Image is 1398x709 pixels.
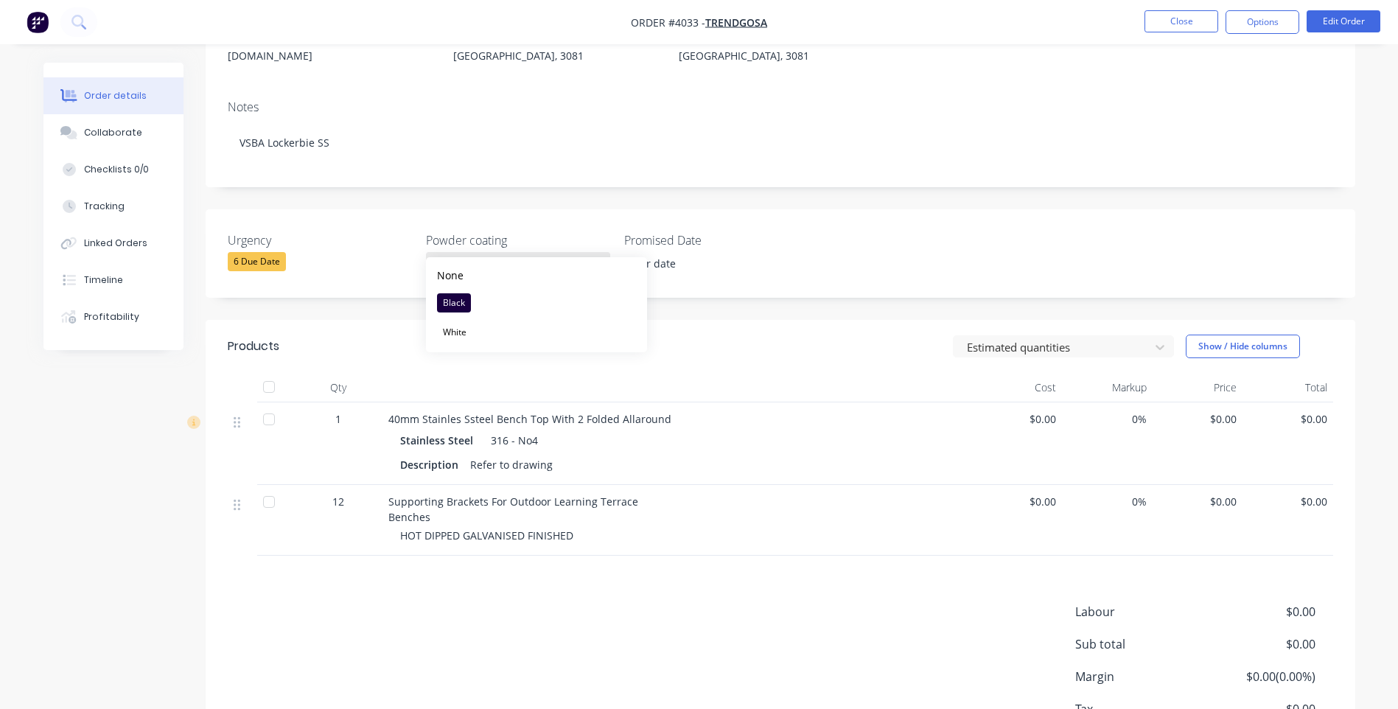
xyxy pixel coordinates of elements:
[228,100,1333,114] div: Notes
[1186,335,1300,358] button: Show / Hide columns
[84,126,142,139] div: Collaborate
[43,114,184,151] button: Collaborate
[84,163,149,176] div: Checklists 0/0
[1243,373,1333,402] div: Total
[426,318,647,347] button: White
[332,494,344,509] span: 12
[705,15,767,29] a: Trendgosa
[388,412,671,426] span: 40mm Stainles Ssteel Bench Top With 2 Folded Allaround
[464,454,559,475] div: Refer to drawing
[228,338,279,355] div: Products
[426,252,610,274] div: Select...
[1158,494,1237,509] span: $0.00
[84,310,139,324] div: Profitability
[1062,373,1153,402] div: Markup
[400,454,464,475] div: Description
[84,237,147,250] div: Linked Orders
[388,495,638,524] span: Supporting Brackets For Outdoor Learning Terrace Benches
[426,288,647,318] button: Black
[1153,373,1243,402] div: Price
[43,262,184,298] button: Timeline
[1068,411,1147,427] span: 0%
[1075,668,1206,685] span: Margin
[426,231,610,249] label: Powder coating
[1075,635,1206,653] span: Sub total
[228,252,286,271] div: 6 Due Date
[631,15,705,29] span: Order #4033 -
[978,494,1057,509] span: $0.00
[84,200,125,213] div: Tracking
[43,77,184,114] button: Order details
[1248,494,1327,509] span: $0.00
[43,298,184,335] button: Profitability
[1206,668,1315,685] span: $0.00 ( 0.00 %)
[1068,494,1147,509] span: 0%
[437,323,472,342] div: White
[228,120,1333,165] div: VSBA Lockerbie SS
[1206,635,1315,653] span: $0.00
[1075,603,1206,621] span: Labour
[228,25,430,66] div: [PERSON_NAME][EMAIL_ADDRESS][DOMAIN_NAME]
[614,253,797,275] input: Enter date
[972,373,1063,402] div: Cost
[43,188,184,225] button: Tracking
[485,430,538,451] div: 316 - No4
[84,273,123,287] div: Timeline
[84,89,147,102] div: Order details
[1226,10,1299,34] button: Options
[1307,10,1380,32] button: Edit Order
[624,231,808,249] label: Promised Date
[1144,10,1218,32] button: Close
[43,225,184,262] button: Linked Orders
[437,268,464,283] div: None
[27,11,49,33] img: Factory
[400,528,573,542] span: HOT DIPPED GALVANISED FINISHED
[426,262,647,288] button: None
[400,430,479,451] div: Stainless Steel
[43,151,184,188] button: Checklists 0/0
[1206,603,1315,621] span: $0.00
[228,231,412,249] label: Urgency
[437,293,471,312] div: Black
[1158,411,1237,427] span: $0.00
[1248,411,1327,427] span: $0.00
[294,373,382,402] div: Qty
[335,411,341,427] span: 1
[978,411,1057,427] span: $0.00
